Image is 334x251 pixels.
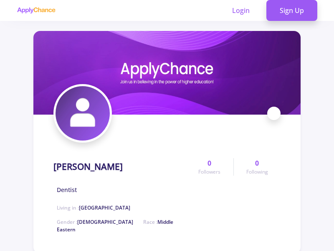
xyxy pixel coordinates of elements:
img: applychance logo text only [17,7,56,14]
span: 0 [207,158,211,168]
img: Parsa Farzinavatar [56,86,110,141]
span: [DEMOGRAPHIC_DATA] [77,218,133,225]
img: Parsa Farzincover image [33,31,301,115]
span: Gender : [57,218,133,225]
span: Living in : [57,204,130,211]
a: 0Following [233,158,281,176]
span: Followers [198,168,220,176]
a: 0Followers [186,158,233,176]
span: Following [246,168,268,176]
span: [GEOGRAPHIC_DATA] [79,204,130,211]
span: 0 [255,158,259,168]
h1: [PERSON_NAME] [53,161,123,172]
span: Race : [57,218,173,233]
span: Middle Eastern [57,218,173,233]
span: Dentist [57,185,77,194]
